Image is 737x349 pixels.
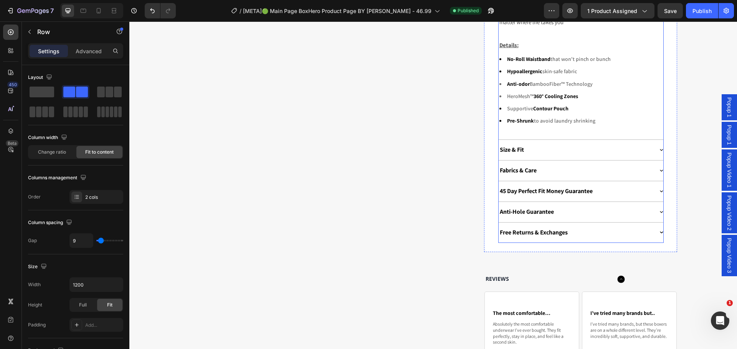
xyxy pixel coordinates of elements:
[370,96,533,103] li: to avoid laundry shrinking
[596,216,604,252] span: Popup Video 3
[79,301,87,308] span: Full
[28,301,42,308] div: Height
[458,7,479,14] span: Published
[370,145,407,153] p: Fabrics & Care
[692,7,712,15] div: Publish
[460,282,491,288] img: gempages_491320059759690869-e25e8df1-6b91-476e-b7ae-ca524fc71994.svg
[6,140,18,146] div: Beta
[370,71,533,78] li: HeroMesh™
[38,47,59,55] p: Settings
[370,125,395,133] p: Size & Fit
[38,149,66,156] span: Change ratio
[28,218,74,228] div: Column spacing
[70,234,93,247] input: Auto
[378,96,405,103] strong: Pre-Shrunk
[364,305,441,329] p: Absolutely the most comfortable underwear I’ve ever bought. They fit perfectly, stay in place, an...
[107,301,112,308] span: Fit
[28,173,88,183] div: Columns management
[85,322,121,329] div: Add...
[85,194,121,201] div: 2 cols
[370,84,533,90] li: Supportive
[145,3,176,18] div: Undo/Redo
[364,294,441,301] p: The most comfortable…
[28,133,69,143] div: Column width
[378,34,421,41] strong: No-Roll Waistband
[129,21,737,349] iframe: Design area
[587,7,637,15] span: 1 product assigned
[596,103,604,123] span: Popup 1
[370,187,425,195] p: Anti-Hole Guarantee
[370,46,533,53] li: skin-safe fabric
[28,321,46,328] div: Padding
[596,174,604,209] span: Popup Video 2
[658,3,683,18] button: Save
[378,59,400,66] strong: Anti-odor
[363,282,394,288] img: gempages_491320059759690869-e25e8df1-6b91-476e-b7ae-ca524fc71994.svg
[85,149,114,156] span: Fit to content
[404,84,439,90] strong: Contour Pouch
[581,3,654,18] button: 1 product assigned
[596,76,604,96] span: Popup 1
[356,254,380,261] p: reviews
[70,278,123,292] input: Auto
[370,59,533,66] li: BambooFiber™ Technology
[28,193,41,200] div: Order
[76,47,102,55] p: Advanced
[686,3,718,18] button: Publish
[711,311,729,330] iframe: Intercom live chat
[596,131,604,166] span: Popup Video 1
[370,34,533,41] li: that won't pinch or bunch
[370,20,533,28] p: Details:
[50,6,54,15] p: 7
[378,46,413,53] strong: Hypoallergenic
[28,237,37,244] div: Gap
[370,166,463,174] p: 45 Day Perfect Fit Money Guarantee
[28,72,54,83] div: Layout
[461,305,539,323] p: I’ve tried many brands, but these boxers are on a whole different level. They’re incredibly soft,...
[727,300,733,306] span: 1
[28,262,48,272] div: Size
[461,294,539,301] p: I’ve tried many brands but..
[404,71,449,78] strong: 360° Cooling Zones
[243,7,431,15] span: [META]🟢 Main Page BoxHero Product Page BY [PERSON_NAME] - 46.99
[28,281,41,288] div: Width
[7,82,18,88] div: 450
[3,3,57,18] button: 7
[664,8,677,14] span: Save
[370,207,438,215] p: Free Returns & Exchanges
[240,7,241,15] span: /
[37,27,102,36] p: Row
